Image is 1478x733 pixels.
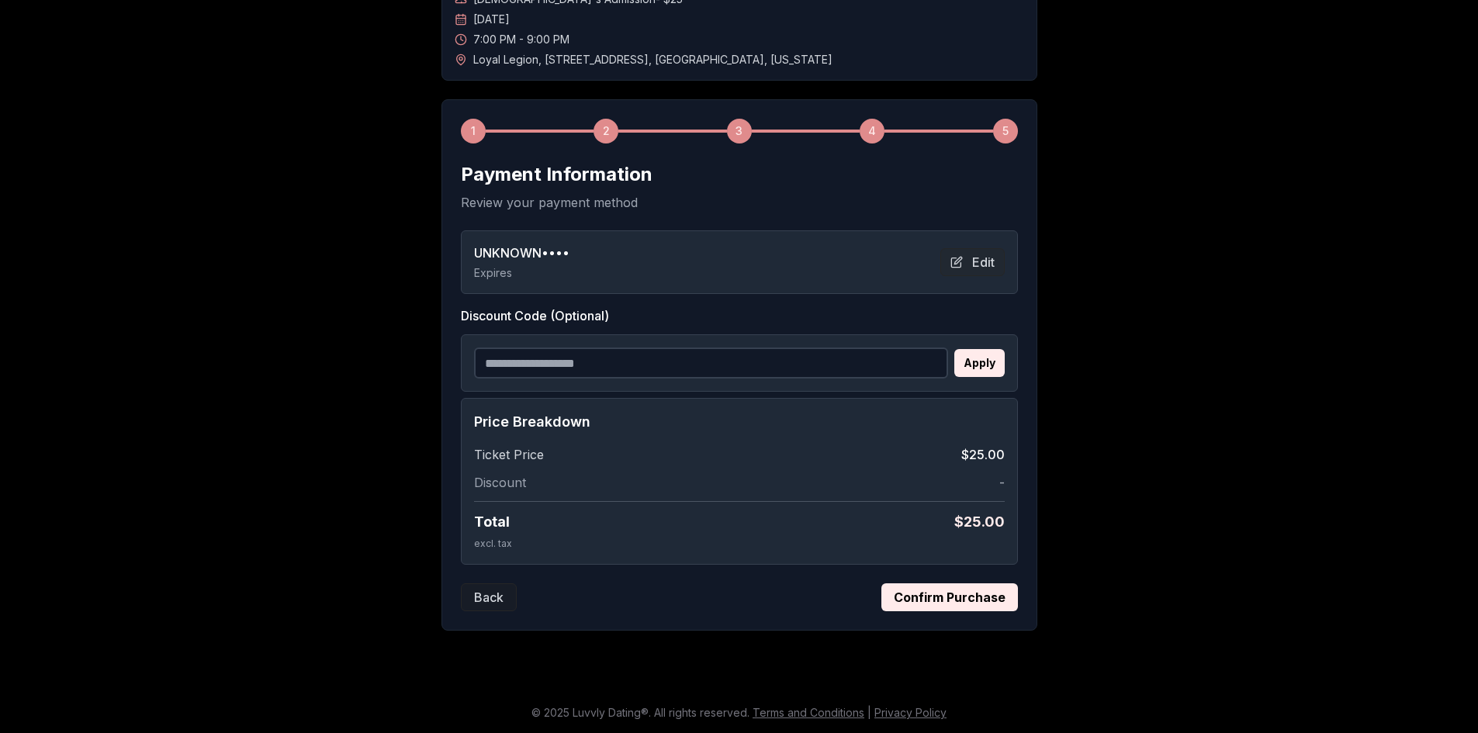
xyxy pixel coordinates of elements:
[473,32,569,47] span: 7:00 PM - 9:00 PM
[473,52,832,67] span: Loyal Legion , [STREET_ADDRESS] , [GEOGRAPHIC_DATA] , [US_STATE]
[461,193,1018,212] p: Review your payment method
[474,411,1005,433] h4: Price Breakdown
[860,119,884,143] div: 4
[474,265,569,281] p: Expires
[881,583,1018,611] button: Confirm Purchase
[954,511,1005,533] span: $ 25.00
[461,306,1018,325] label: Discount Code (Optional)
[461,162,1018,187] h2: Payment Information
[867,706,871,719] span: |
[474,244,569,262] span: UNKNOWN ••••
[473,12,510,27] span: [DATE]
[874,706,947,719] a: Privacy Policy
[474,473,526,492] span: Discount
[954,349,1005,377] button: Apply
[474,445,544,464] span: Ticket Price
[727,119,752,143] div: 3
[753,706,864,719] a: Terms and Conditions
[461,119,486,143] div: 1
[594,119,618,143] div: 2
[474,538,512,549] span: excl. tax
[999,473,1005,492] span: -
[993,119,1018,143] div: 5
[474,511,510,533] span: Total
[961,445,1005,464] span: $25.00
[461,583,517,611] button: Back
[940,248,1005,276] button: Edit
